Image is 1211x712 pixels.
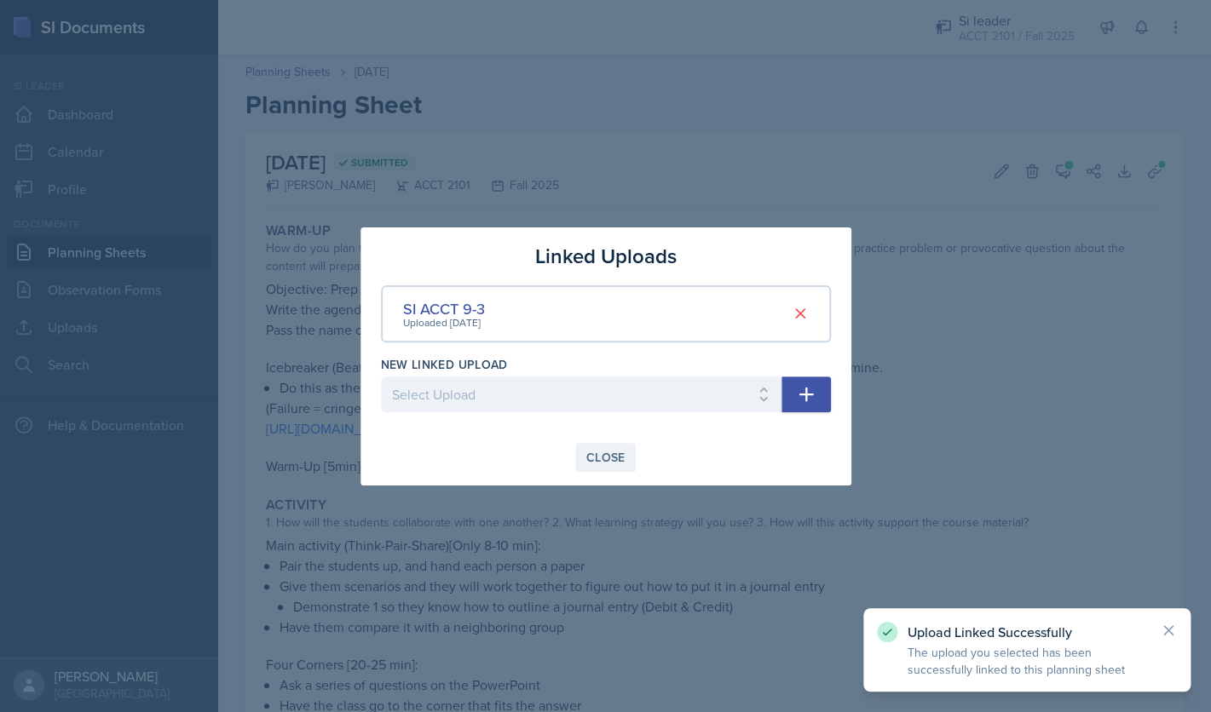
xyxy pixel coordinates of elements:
button: Close [575,443,637,472]
h3: Linked Uploads [535,241,677,272]
p: Upload Linked Successfully [908,623,1146,640]
div: Uploaded [DATE] [403,315,485,330]
div: SI ACCT 9-3 [403,297,485,320]
p: The upload you selected has been successfully linked to this planning sheet [908,644,1146,678]
label: New Linked Upload [381,356,508,373]
div: Close [586,451,626,464]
